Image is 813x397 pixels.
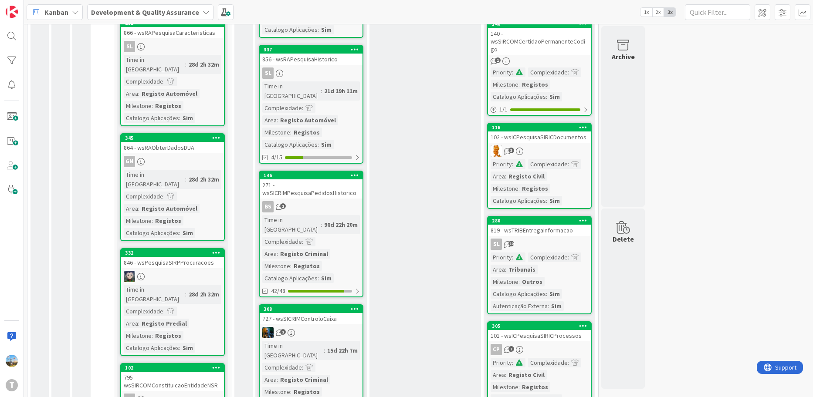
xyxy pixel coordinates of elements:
[546,196,547,205] span: :
[139,319,189,328] div: Registo Predial
[138,319,139,328] span: :
[528,159,568,169] div: Complexidade
[124,343,179,353] div: Catalogo Aplicações
[324,346,325,355] span: :
[152,331,153,340] span: :
[518,80,520,89] span: :
[487,19,592,116] a: 140140 - wsSIRCOMCertidaoPermanenteCodigoPriority:Complexidade:Milestone:RegistosCatalogo Aplicaç...
[124,228,179,238] div: Catalogo Aplicações
[499,105,508,114] span: 1 / 1
[321,220,322,229] span: :
[528,358,568,367] div: Complexidade
[546,92,547,101] span: :
[322,220,360,229] div: 96d 22h 20m
[512,159,513,169] span: :
[491,67,512,77] div: Priority
[262,237,302,246] div: Complexidade
[260,54,362,65] div: 856 - wsRAPesquisaHistorico
[264,172,362,178] div: 146
[278,115,338,125] div: Registo Automóvel
[291,387,322,397] div: Registos
[139,204,200,213] div: Registo Automóvel
[271,286,285,296] span: 42/48
[495,57,501,63] span: 1
[491,301,548,311] div: Autenticação Externa
[491,344,502,355] div: CP
[508,148,514,153] span: 3
[508,346,514,352] span: 7
[260,313,362,324] div: 727 - wsSICRIMControloCaixa
[121,364,224,391] div: 102795 - wsSIRCOMConstituicaoEntidadeNSR
[121,27,224,38] div: 866 - wsRAPesquisaCaracteristicas
[280,203,286,209] span: 2
[685,4,750,20] input: Quick Filter...
[186,175,221,184] div: 28d 2h 32m
[260,305,362,324] div: 308727 - wsSICRIMControloCaixa
[568,252,569,262] span: :
[152,101,153,111] span: :
[491,265,505,274] div: Area
[124,77,163,86] div: Complexidade
[125,250,224,256] div: 332
[319,140,334,149] div: Sim
[508,241,514,246] span: 10
[488,20,591,55] div: 140140 - wsSIRCOMCertidaoPermanenteCodigo
[278,249,330,259] div: Registo Criminal
[640,8,652,17] span: 1x
[124,216,152,225] div: Milestone
[321,86,322,96] span: :
[319,273,334,283] div: Sim
[153,101,183,111] div: Registos
[163,192,165,201] span: :
[262,273,318,283] div: Catalogo Aplicações
[262,81,321,101] div: Time in [GEOGRAPHIC_DATA]
[547,289,562,299] div: Sim
[264,306,362,312] div: 308
[262,387,290,397] div: Milestone
[488,145,591,157] div: RL
[613,234,634,244] div: Delete
[121,271,224,282] div: LS
[518,382,520,392] span: :
[163,77,165,86] span: :
[290,261,291,271] span: :
[260,179,362,198] div: 271 - wsSICRIMPesquisaPedidosHistorico
[260,67,362,79] div: SL
[262,115,277,125] div: Area
[491,358,512,367] div: Priority
[318,140,319,149] span: :
[512,358,513,367] span: :
[280,329,286,335] span: 2
[325,346,360,355] div: 15d 22h 7m
[518,184,520,193] span: :
[262,103,302,113] div: Complexidade
[120,133,225,241] a: 345864 - wsRAObterDadosDUAGNTime in [GEOGRAPHIC_DATA]:28d 2h 32mComplexidade:Area:Registo Automóv...
[121,142,224,153] div: 864 - wsRAObterDadosDUA
[290,387,291,397] span: :
[6,379,18,391] div: T
[548,301,549,311] span: :
[520,382,550,392] div: Registos
[121,249,224,268] div: 332846 - wsPesquisaSIRPProcuracoes
[491,184,518,193] div: Milestone
[612,51,635,62] div: Archive
[120,18,225,126] a: 252866 - wsRAPesquisaCaracteristicasSLTime in [GEOGRAPHIC_DATA]:28d 2h 32mComplexidade:Area:Regis...
[491,289,546,299] div: Catalogo Aplicações
[488,344,591,355] div: CP
[491,382,518,392] div: Milestone
[568,67,569,77] span: :
[18,1,40,12] span: Support
[91,8,199,17] b: Development & Quality Assurance
[262,341,324,360] div: Time in [GEOGRAPHIC_DATA]
[528,67,568,77] div: Complexidade
[491,196,546,205] div: Catalogo Aplicações
[290,128,291,137] span: :
[491,252,512,262] div: Priority
[179,343,180,353] span: :
[262,363,302,372] div: Complexidade
[547,196,562,205] div: Sim
[163,306,165,316] span: :
[487,216,592,314] a: 280819 - wsTRIBEntregaInformacaoSLPriority:Complexidade:Area:TribunaisMilestone:OutrosCatalogo Ap...
[528,252,568,262] div: Complexidade
[125,365,224,371] div: 102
